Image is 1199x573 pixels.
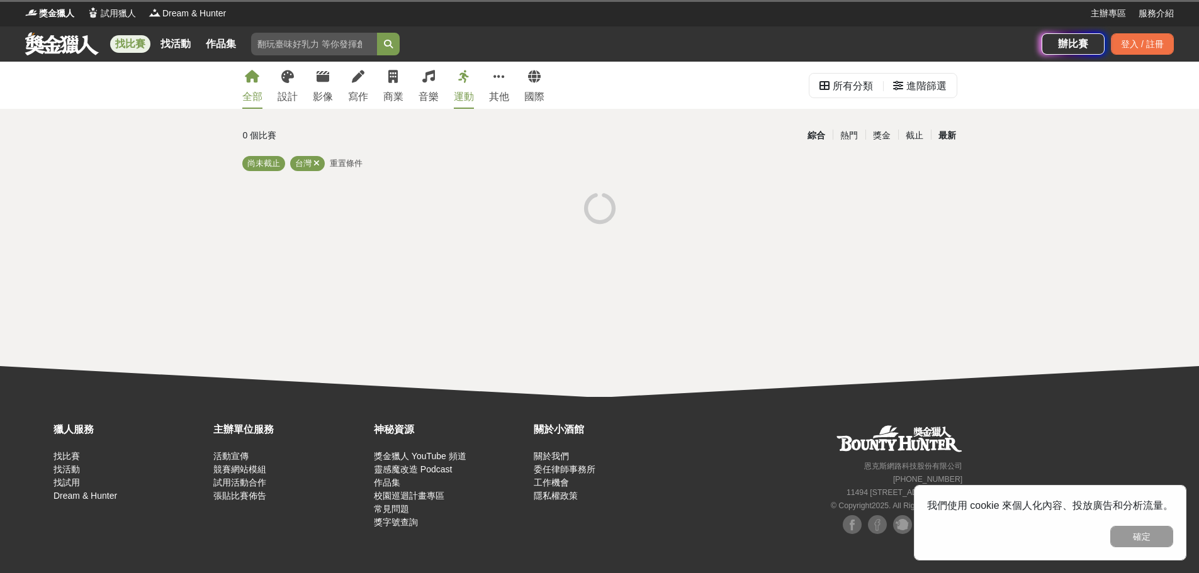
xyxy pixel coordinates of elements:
a: 靈感魔改造 Podcast [374,464,452,474]
img: Plurk [893,515,912,534]
span: 我們使用 cookie 來個人化內容、投放廣告和分析流量。 [927,500,1173,511]
a: 音樂 [419,62,439,109]
a: Logo獎金獵人 [25,7,74,20]
img: Logo [25,6,38,19]
a: 關於我們 [534,451,569,461]
a: 隱私權政策 [534,491,578,501]
div: 獎金 [865,125,898,147]
a: 作品集 [374,477,400,487]
a: 設計 [278,62,298,109]
button: 確定 [1110,526,1173,547]
a: 運動 [454,62,474,109]
a: 服務介紹 [1139,7,1174,20]
span: 重置條件 [330,159,363,168]
div: 0 個比賽 [243,125,480,147]
a: 商業 [383,62,403,109]
div: 音樂 [419,89,439,104]
img: Logo [149,6,161,19]
div: 國際 [524,89,544,104]
a: 張貼比賽佈告 [213,491,266,501]
a: 寫作 [348,62,368,109]
div: 設計 [278,89,298,104]
a: LogoDream & Hunter [149,7,226,20]
div: 商業 [383,89,403,104]
div: 最新 [931,125,964,147]
a: 主辦專區 [1091,7,1126,20]
a: 找比賽 [110,35,150,53]
div: 關於小酒館 [534,422,687,437]
a: 其他 [489,62,509,109]
div: 熱門 [833,125,865,147]
a: 試用活動合作 [213,477,266,487]
img: Logo [87,6,99,19]
a: 找試用 [53,477,80,487]
a: Logo試用獵人 [87,7,136,20]
a: 校園巡迴計畫專區 [374,491,444,501]
a: 影像 [313,62,333,109]
a: 國際 [524,62,544,109]
a: 活動宣傳 [213,451,249,461]
a: 找活動 [155,35,196,53]
a: 全部 [242,62,262,109]
div: 影像 [313,89,333,104]
input: 翻玩臺味好乳力 等你發揮創意！ [251,33,377,55]
div: 截止 [898,125,931,147]
span: 試用獵人 [101,7,136,20]
div: 進階篩選 [906,74,947,99]
a: 常見問題 [374,504,409,514]
div: 登入 / 註冊 [1111,33,1174,55]
a: 獎字號查詢 [374,517,418,527]
a: 找活動 [53,464,80,474]
div: 全部 [242,89,262,104]
span: Dream & Hunter [162,7,226,20]
div: 主辦單位服務 [213,422,367,437]
span: 台灣 [295,159,312,168]
div: 所有分類 [833,74,873,99]
div: 神秘資源 [374,422,527,437]
a: 辦比賽 [1042,33,1105,55]
a: 委任律師事務所 [534,464,595,474]
a: 獎金獵人 YouTube 頻道 [374,451,466,461]
div: 寫作 [348,89,368,104]
small: [PHONE_NUMBER] [893,475,962,484]
div: 其他 [489,89,509,104]
div: 獵人服務 [53,422,207,437]
a: 找比賽 [53,451,80,461]
small: © Copyright 2025 . All Rights Reserved. [831,501,962,510]
a: 作品集 [201,35,241,53]
a: Dream & Hunter [53,491,117,501]
span: 尚未截止 [247,159,280,168]
small: 恩克斯網路科技股份有限公司 [864,462,962,470]
div: 綜合 [800,125,833,147]
img: Facebook [868,515,887,534]
a: 競賽網站模組 [213,464,266,474]
div: 運動 [454,89,474,104]
a: 工作機會 [534,477,569,487]
img: Facebook [843,515,862,534]
span: 獎金獵人 [39,7,74,20]
small: 11494 [STREET_ADDRESS] 3 樓 [847,488,962,497]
